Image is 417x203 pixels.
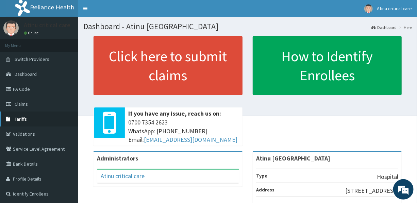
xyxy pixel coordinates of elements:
[15,101,28,107] span: Claims
[345,186,398,195] p: [STREET_ADDRESS]
[94,36,243,95] a: Click here to submit claims
[371,24,397,30] a: Dashboard
[24,22,70,28] p: Atinu critical care
[83,22,412,31] h1: Dashboard - Atinu [GEOGRAPHIC_DATA]
[256,154,330,162] strong: Atinu [GEOGRAPHIC_DATA]
[15,71,37,77] span: Dashboard
[97,154,138,162] b: Administrators
[256,187,274,193] b: Address
[128,118,239,144] span: 0700 7354 2623 WhatsApp: [PHONE_NUMBER] Email:
[253,36,402,95] a: How to Identify Enrollees
[24,31,40,35] a: Online
[364,4,373,13] img: User Image
[3,20,19,36] img: User Image
[144,136,237,143] a: [EMAIL_ADDRESS][DOMAIN_NAME]
[377,172,398,181] p: Hospital
[101,172,145,180] a: Atinu critical care
[128,109,221,117] b: If you have any issue, reach us on:
[15,116,27,122] span: Tariffs
[15,56,49,62] span: Switch Providers
[397,24,412,30] li: Here
[377,5,412,12] span: Atinu critical care
[256,173,267,179] b: Type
